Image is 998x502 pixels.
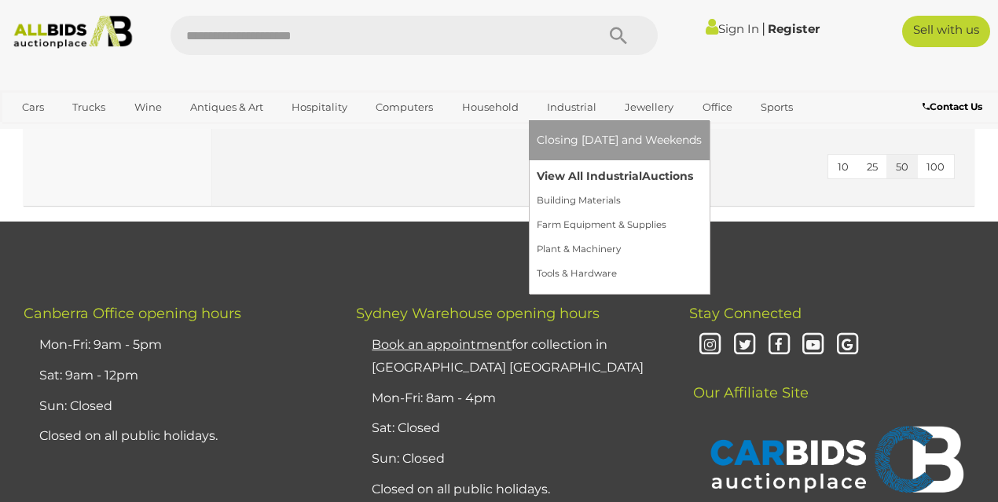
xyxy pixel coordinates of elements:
[761,20,765,37] span: |
[896,160,908,173] span: 50
[768,21,820,36] a: Register
[35,330,317,361] li: Mon-Fri: 9am - 5pm
[917,155,954,179] button: 100
[124,94,172,120] a: Wine
[24,305,241,322] span: Canberra Office opening hours
[923,98,986,115] a: Contact Us
[368,413,649,444] li: Sat: Closed
[867,160,878,173] span: 25
[731,332,758,359] i: Twitter
[62,94,116,120] a: Trucks
[35,421,317,452] li: Closed on all public holidays.
[537,94,607,120] a: Industrial
[368,383,649,414] li: Mon-Fri: 8am - 4pm
[923,101,982,112] b: Contact Us
[35,361,317,391] li: Sat: 9am - 12pm
[615,94,684,120] a: Jewellery
[838,160,849,173] span: 10
[579,16,658,55] button: Search
[180,94,273,120] a: Antiques & Art
[828,155,858,179] button: 10
[926,160,945,173] span: 100
[12,94,54,120] a: Cars
[12,120,144,146] a: [GEOGRAPHIC_DATA]
[452,94,529,120] a: Household
[765,332,793,359] i: Facebook
[834,332,861,359] i: Google
[356,305,600,322] span: Sydney Warehouse opening hours
[697,332,725,359] i: Instagram
[689,305,802,322] span: Stay Connected
[886,155,918,179] button: 50
[365,94,443,120] a: Computers
[281,94,358,120] a: Hospitality
[35,391,317,422] li: Sun: Closed
[857,155,887,179] button: 25
[372,337,512,352] u: Book an appointment
[750,94,803,120] a: Sports
[7,16,139,49] img: Allbids.com.au
[902,16,990,47] a: Sell with us
[706,21,759,36] a: Sign In
[800,332,827,359] i: Youtube
[372,337,644,375] a: Book an appointmentfor collection in [GEOGRAPHIC_DATA] [GEOGRAPHIC_DATA]
[692,94,743,120] a: Office
[689,361,809,401] span: Our Affiliate Site
[368,444,649,475] li: Sun: Closed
